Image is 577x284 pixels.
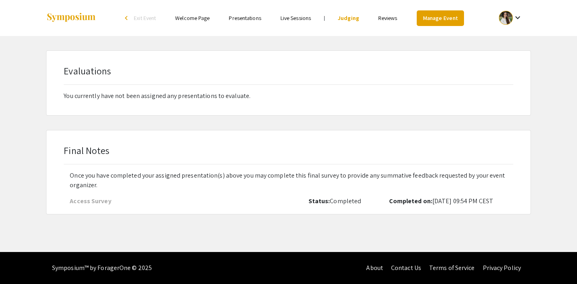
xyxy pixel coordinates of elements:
span: Completed [309,196,361,206]
li: | [321,14,328,22]
a: About [366,264,383,272]
span: Final Notes [64,144,109,157]
span: Exit Event [134,14,156,22]
iframe: Chat [6,248,34,278]
a: Reviews [378,14,397,22]
a: Privacy Policy [483,264,521,272]
button: Expand account dropdown [490,9,531,27]
div: arrow_back_ios [125,16,130,20]
a: Live Sessions [280,14,311,22]
b: Status: [309,197,330,205]
p: You currently have not been assigned any presentations to evaluate. [64,91,513,101]
img: Symposium by ForagerOne [46,12,96,23]
span: [DATE] 09:54 PM CEST [389,196,493,206]
a: Manage Event [417,10,464,26]
a: Presentations [229,14,261,22]
div: Symposium™ by ForagerOne © 2025 [52,252,152,284]
b: Completed on: [389,197,432,205]
a: Terms of Service [429,264,475,272]
span: Evaluations [64,64,111,77]
a: Judging [338,14,359,22]
mat-icon: Expand account dropdown [513,13,523,22]
a: Welcome Page [175,14,210,22]
p: Once you have completed your assigned presentation(s) above you may complete this final survey to... [70,171,507,190]
a: Contact Us [391,264,421,272]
